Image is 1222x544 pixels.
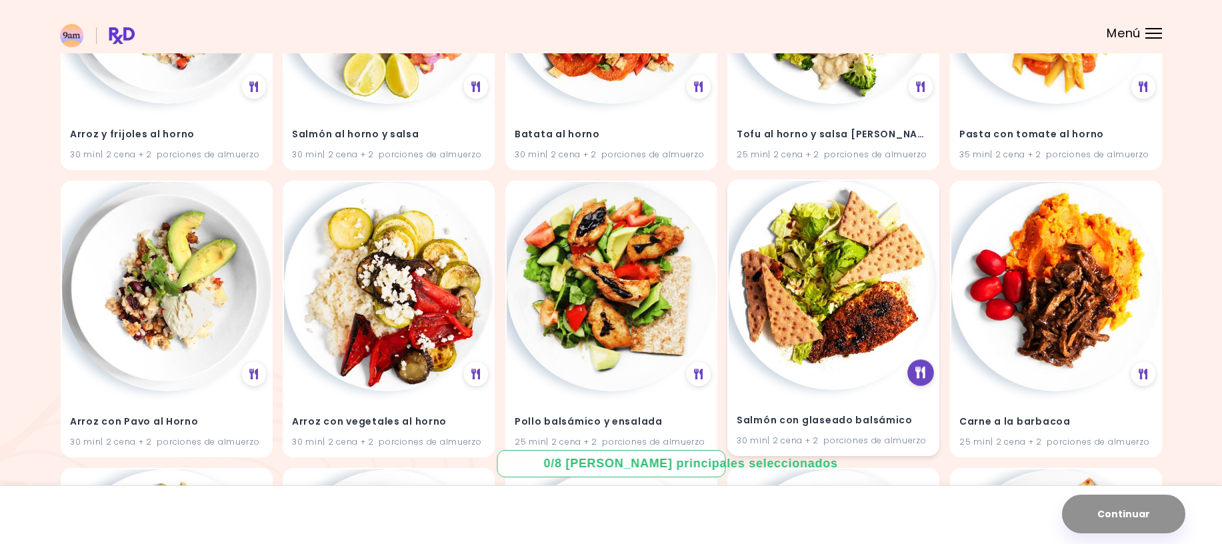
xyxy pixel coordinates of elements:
[686,362,710,386] div: Ver el plan de alimentación
[737,124,930,145] h4: Tofu al horno y salsa de limón
[292,435,485,448] div: 30 min | 2 cena + 2 porciones de almuerzo
[737,434,930,447] div: 30 min | 2 cena + 2 porciones de almuerzo
[241,362,265,386] div: Ver el plan de alimentación
[70,124,263,145] h4: Arroz y frijoles al horno
[515,148,708,161] div: 30 min | 2 cena + 2 porciones de almuerzo
[907,359,934,386] div: Ver el plan de alimentación
[70,148,263,161] div: 30 min | 2 cena + 2 porciones de almuerzo
[292,148,485,161] div: 30 min | 2 cena + 2 porciones de almuerzo
[515,124,708,145] h4: Batata al horno
[515,435,708,448] div: 25 min | 2 cena + 2 porciones de almuerzo
[959,124,1153,145] h4: Pasta con tomate al horno
[959,148,1153,161] div: 35 min | 2 cena + 2 porciones de almuerzo
[959,411,1153,433] h4: Carne a la barbacoa
[686,75,710,99] div: Ver el plan de alimentación
[1062,495,1185,533] button: Continuar
[464,362,488,386] div: Ver el plan de alimentación
[60,24,135,47] img: RxDiet
[737,410,930,431] h4: Salmón con glaseado balsámico
[737,148,930,161] div: 25 min | 2 cena + 2 porciones de almuerzo
[959,435,1153,448] div: 25 min | 2 cena + 2 porciones de almuerzo
[70,435,263,448] div: 30 min | 2 cena + 2 porciones de almuerzo
[241,75,265,99] div: Ver el plan de alimentación
[292,411,485,433] h4: Arroz con vegetales al horno
[1131,75,1155,99] div: Ver el plan de alimentación
[1107,27,1141,39] span: Menú
[464,75,488,99] div: Ver el plan de alimentación
[544,455,679,472] div: 0 / 8 [PERSON_NAME] principales seleccionados
[909,75,933,99] div: Ver el plan de alimentación
[292,124,485,145] h4: Salmón al horno y salsa
[70,411,263,433] h4: Arroz con Pavo al Horno
[515,411,708,433] h4: Pollo balsámico y ensalada
[1131,362,1155,386] div: Ver el plan de alimentación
